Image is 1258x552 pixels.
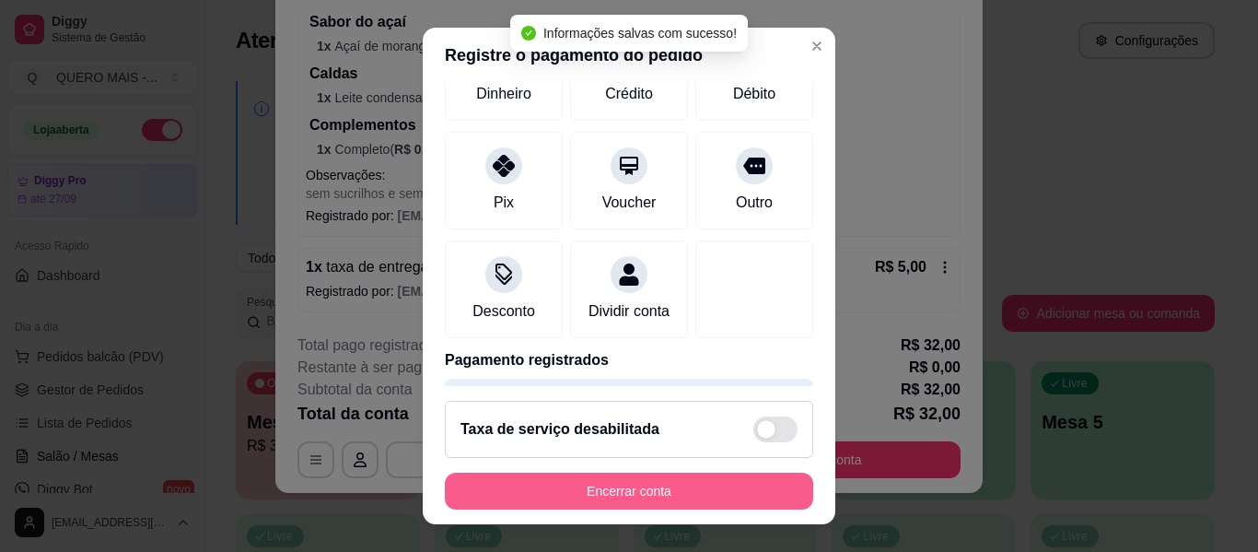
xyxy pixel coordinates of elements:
div: Dinheiro [476,83,531,105]
header: Registre o pagamento do pedido [423,28,835,83]
span: Informações salvas com sucesso! [543,26,737,41]
div: Pix [494,192,514,214]
div: Voucher [602,192,657,214]
button: Encerrar conta [445,473,813,510]
div: Débito [733,83,775,105]
h2: Taxa de serviço desabilitada [460,418,659,440]
div: Crédito [605,83,653,105]
button: Close [802,31,832,61]
div: Dividir conta [588,300,670,323]
div: Outro [736,192,773,214]
span: check-circle [521,26,536,41]
p: Pagamento registrados [445,349,813,371]
div: Desconto [472,300,535,323]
